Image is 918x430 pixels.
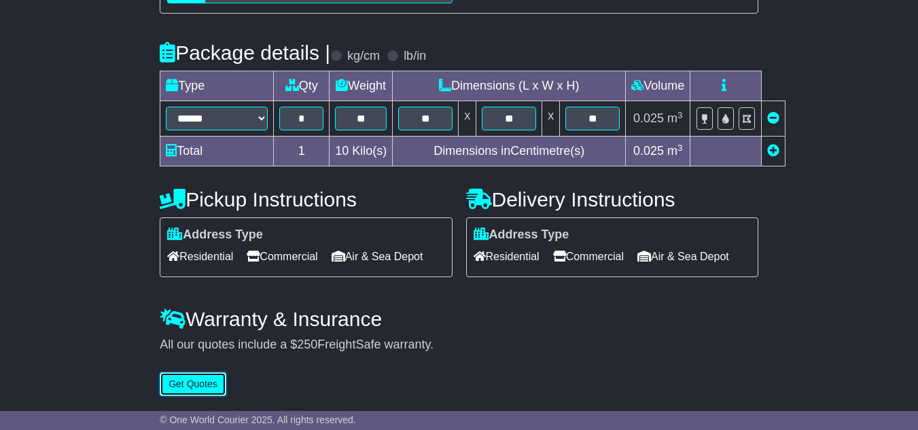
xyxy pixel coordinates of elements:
[474,246,540,267] span: Residential
[160,41,330,64] h4: Package details |
[626,71,690,101] td: Volume
[677,143,683,153] sup: 3
[274,71,330,101] td: Qty
[677,110,683,120] sup: 3
[393,137,626,166] td: Dimensions in Centimetre(s)
[160,188,452,211] h4: Pickup Instructions
[247,246,317,267] span: Commercial
[404,49,426,64] label: lb/in
[167,228,263,243] label: Address Type
[160,308,758,330] h4: Warranty & Insurance
[767,144,779,158] a: Add new item
[160,71,274,101] td: Type
[553,246,624,267] span: Commercial
[274,137,330,166] td: 1
[667,144,683,158] span: m
[332,246,423,267] span: Air & Sea Depot
[667,111,683,125] span: m
[330,137,393,166] td: Kilo(s)
[633,144,664,158] span: 0.025
[160,338,758,353] div: All our quotes include a $ FreightSafe warranty.
[297,338,317,351] span: 250
[347,49,380,64] label: kg/cm
[167,246,233,267] span: Residential
[637,246,729,267] span: Air & Sea Depot
[633,111,664,125] span: 0.025
[335,144,349,158] span: 10
[160,137,274,166] td: Total
[160,372,226,396] button: Get Quotes
[474,228,569,243] label: Address Type
[767,111,779,125] a: Remove this item
[466,188,758,211] h4: Delivery Instructions
[459,101,476,137] td: x
[542,101,560,137] td: x
[330,71,393,101] td: Weight
[160,414,356,425] span: © One World Courier 2025. All rights reserved.
[393,71,626,101] td: Dimensions (L x W x H)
